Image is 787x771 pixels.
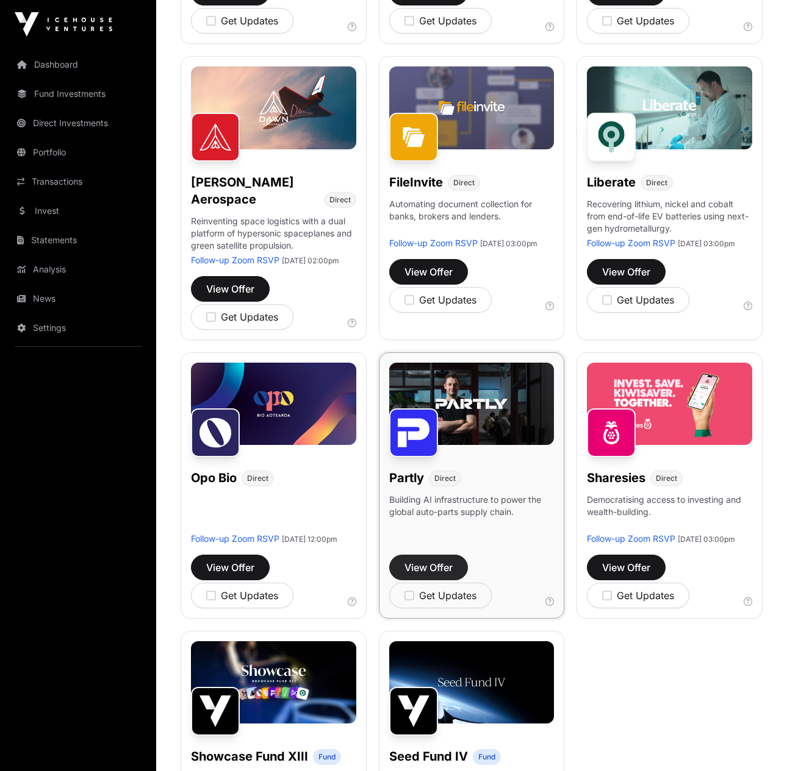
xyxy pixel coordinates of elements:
[10,110,146,137] a: Direct Investments
[191,533,279,544] a: Follow-up Zoom RSVP
[389,641,555,723] img: Seed-Fund-4_Banner.jpg
[10,80,146,107] a: Fund Investments
[191,687,240,736] img: Showcase Fund XIII
[10,314,146,341] a: Settings
[191,469,237,486] h1: Opo Bio
[247,474,268,483] span: Direct
[602,13,674,28] div: Get Updates
[191,276,270,302] button: View Offer
[602,560,650,575] span: View Offer
[453,178,475,188] span: Direct
[656,474,677,483] span: Direct
[389,583,492,608] button: Get Updates
[191,66,356,149] img: Dawn-Banner.jpg
[10,256,146,283] a: Analysis
[587,408,636,457] img: Sharesies
[191,363,356,445] img: Opo-Bio-Banner.jpg
[587,583,689,608] button: Get Updates
[587,174,636,191] h1: Liberate
[191,304,293,330] button: Get Updates
[602,588,674,603] div: Get Updates
[191,408,240,457] img: Opo Bio
[10,227,146,254] a: Statements
[10,51,146,78] a: Dashboard
[404,293,476,307] div: Get Updates
[282,256,339,265] span: [DATE] 02:00pm
[404,560,453,575] span: View Offer
[206,560,254,575] span: View Offer
[10,139,146,166] a: Portfolio
[602,293,674,307] div: Get Updates
[10,197,146,224] a: Invest
[587,533,675,544] a: Follow-up Zoom RSVP
[191,215,356,254] p: Reinventing space logistics with a dual platform of hypersonic spaceplanes and green satellite pr...
[646,178,667,188] span: Direct
[587,469,645,486] h1: Sharesies
[191,641,356,723] img: Showcase-Fund-Banner-1.jpg
[389,555,468,580] button: View Offer
[389,238,478,248] a: Follow-up Zoom RSVP
[480,239,537,248] span: [DATE] 03:00pm
[10,285,146,312] a: News
[206,310,278,324] div: Get Updates
[389,287,492,313] button: Get Updates
[389,363,555,445] img: Partly-Banner.jpg
[389,494,555,533] p: Building AI infrastructure to power the global auto-parts supply chain.
[587,8,689,34] button: Get Updates
[191,555,270,580] button: View Offer
[602,265,650,279] span: View Offer
[587,259,666,285] button: View Offer
[389,113,438,162] img: FileInvite
[389,748,468,765] h1: Seed Fund IV
[329,195,351,205] span: Direct
[389,66,555,149] img: File-Invite-Banner.jpg
[318,752,336,762] span: Fund
[191,583,293,608] button: Get Updates
[389,174,443,191] h1: FileInvite
[191,748,308,765] h1: Showcase Fund XIII
[678,535,735,544] span: [DATE] 03:00pm
[404,588,476,603] div: Get Updates
[587,66,752,149] img: Liberate-Banner.jpg
[206,282,254,296] span: View Offer
[282,535,337,544] span: [DATE] 12:00pm
[587,555,666,580] button: View Offer
[10,168,146,195] a: Transactions
[389,469,424,486] h1: Partly
[478,752,495,762] span: Fund
[587,287,689,313] button: Get Updates
[191,8,293,34] button: Get Updates
[404,265,453,279] span: View Offer
[389,198,555,237] p: Automating document collection for banks, brokers and lenders.
[15,12,112,37] img: Icehouse Ventures Logo
[191,255,279,265] a: Follow-up Zoom RSVP
[587,113,636,162] img: Liberate
[587,198,752,237] p: Recovering lithium, nickel and cobalt from end-of-life EV batteries using next-gen hydrometallurgy.
[206,13,278,28] div: Get Updates
[678,239,735,248] span: [DATE] 03:00pm
[587,363,752,445] img: Sharesies-Banner.jpg
[587,494,752,533] p: Democratising access to investing and wealth-building.
[389,259,468,285] button: View Offer
[206,588,278,603] div: Get Updates
[587,238,675,248] a: Follow-up Zoom RSVP
[389,8,492,34] button: Get Updates
[434,474,456,483] span: Direct
[191,113,240,162] img: Dawn Aerospace
[389,687,438,736] img: Seed Fund IV
[191,174,319,208] h1: [PERSON_NAME] Aerospace
[389,408,438,457] img: Partly
[726,712,787,771] iframe: Chat Widget
[404,13,476,28] div: Get Updates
